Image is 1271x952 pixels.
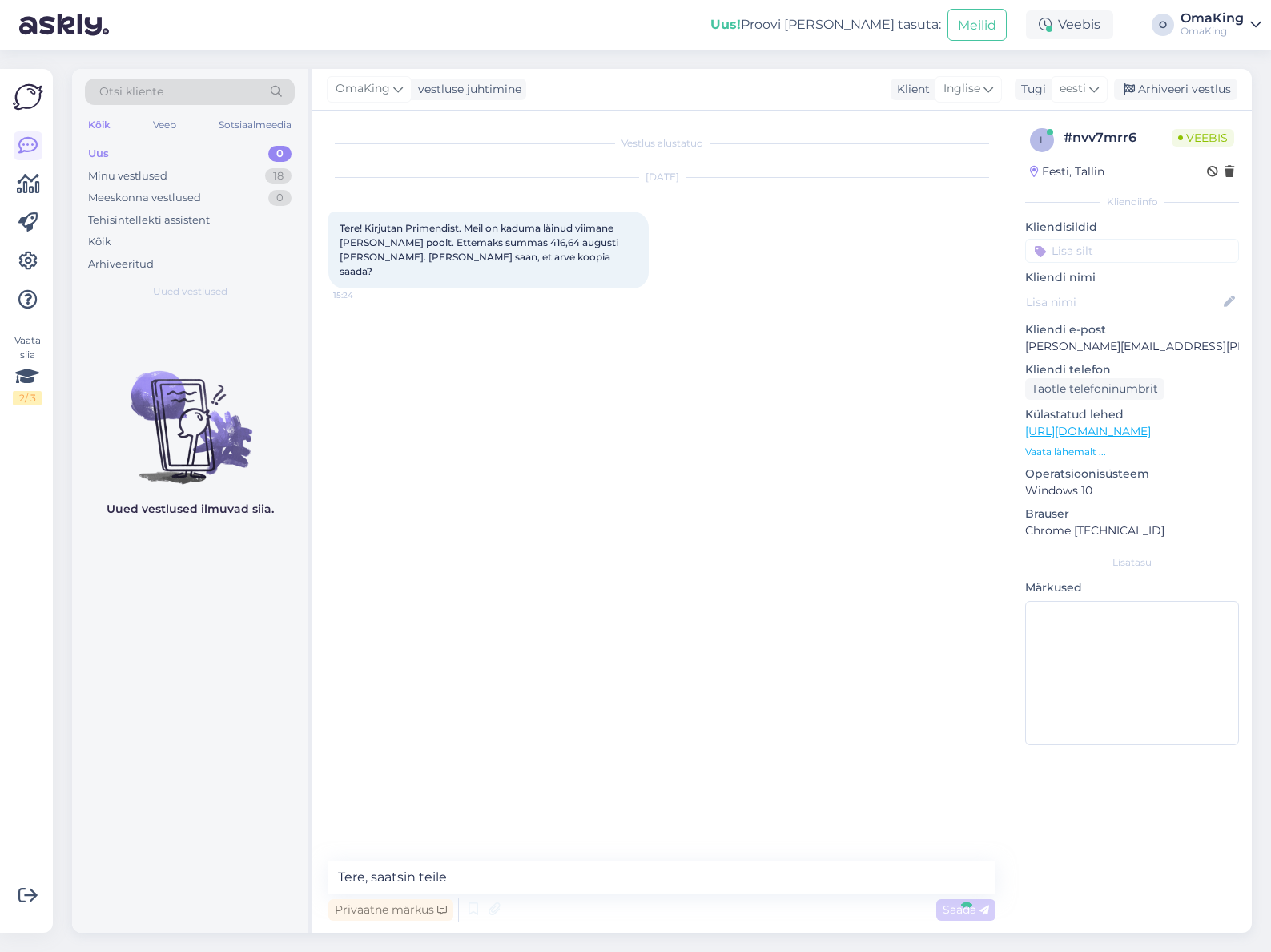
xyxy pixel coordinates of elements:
font: Veebis [1186,131,1228,145]
font: Kliendisildid [1025,220,1097,234]
font: Tugi [1021,82,1046,96]
font: Kliendi nimi [1025,270,1096,284]
font: [DATE] [646,171,679,183]
font: Arhiveeri vestlus [1138,82,1231,96]
font: O [1159,18,1167,30]
font: / 3 [25,392,36,404]
img: Vestlusi pole [72,342,308,486]
font: Arhiveeritud [88,257,154,270]
font: Uus! [710,17,741,32]
font: OmaKing [1181,10,1244,26]
font: Brauser [1025,506,1069,521]
font: Klient [897,82,930,96]
font: Windows 10 [1025,483,1092,498]
font: 0 [276,147,284,159]
font: Lisatasu [1112,556,1152,568]
font: Kõik [88,119,111,131]
font: Meilid [958,18,996,33]
font: Proovi [PERSON_NAME] tasuta: [741,17,941,32]
font: Meeskonna vestlused [88,191,201,204]
font: 15:24 [333,290,353,301]
font: Külastatud lehed [1025,407,1124,422]
font: OmaKing [336,81,390,95]
font: Vestlus alustatud [621,137,703,149]
font: 18 [273,169,284,182]
a: OmaKingOmaKing [1181,12,1261,38]
font: OmaKing [1181,25,1227,37]
font: Otsi kliente [99,84,163,99]
font: Inglise [943,81,980,95]
font: Kõik [88,235,111,248]
font: Veeb [153,119,176,131]
font: Uus [88,147,109,159]
button: Meilid [947,9,1007,40]
font: Uued vestlused ilmuvad siia. [107,502,274,516]
font: Märkused [1025,580,1082,595]
font: Sotsiaalmeedia [219,119,292,131]
font: Eesti, Tallin [1042,164,1104,179]
font: eesti [1060,81,1086,95]
font: Tehisintellekti assistent [88,213,210,226]
font: Uued vestlused [153,285,227,297]
font: 2 [19,392,25,404]
font: Operatsioonisüsteem [1025,466,1149,481]
a: [URL][DOMAIN_NAME] [1025,424,1151,438]
font: Vaata lähemalt ... [1025,446,1106,458]
img: Askly logo [13,82,43,112]
font: nvv7mrr6 [1072,130,1136,145]
font: Vaata siia [14,334,41,361]
font: Minu vestlused [88,169,167,182]
input: Lisa nimi [1026,293,1221,311]
font: 0 [276,191,284,204]
font: Kliendiinfo [1107,196,1158,208]
font: Taotle telefoninumbrit [1032,381,1158,396]
font: Veebis [1058,17,1100,32]
font: Kliendi telefon [1025,362,1111,377]
input: Lisa silt [1025,239,1239,263]
font: Kliendi e-post [1025,322,1106,337]
font: l [1040,134,1045,146]
font: # [1064,130,1072,145]
font: vestluse juhtimine [418,82,521,96]
font: Chrome [TECHNICAL_ID] [1025,523,1164,538]
font: Tere! Kirjutan Primendist. Meil on kaduma läinud viimane [PERSON_NAME] poolt. Ettemaks summas 416... [340,222,621,277]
